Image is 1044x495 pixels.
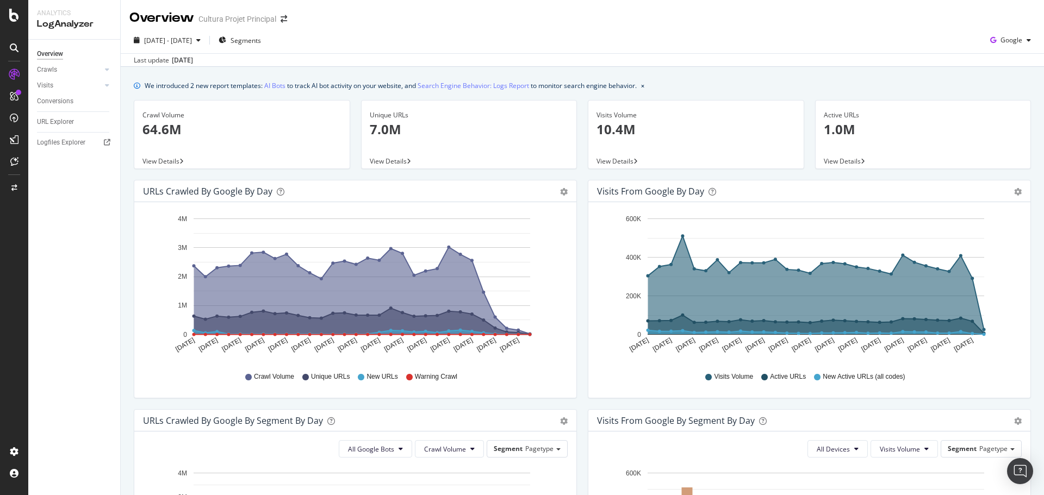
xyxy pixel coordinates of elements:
div: Visits from Google By Segment By Day [597,415,755,426]
span: Pagetype [979,444,1008,453]
div: Crawls [37,64,57,76]
text: [DATE] [267,336,289,353]
a: Overview [37,48,113,60]
text: 2M [178,273,187,280]
span: Crawl Volume [424,444,466,454]
span: Visits Volume [714,372,753,381]
text: [DATE] [452,336,474,353]
text: [DATE] [675,336,697,353]
button: Google [986,32,1035,49]
div: gear [1014,188,1022,196]
p: 64.6M [142,120,341,139]
text: [DATE] [929,336,951,353]
text: 0 [637,331,641,339]
text: 200K [626,292,641,300]
text: [DATE] [953,336,974,353]
div: arrow-right-arrow-left [281,15,287,23]
div: gear [560,188,568,196]
button: Visits Volume [871,440,938,458]
div: Logfiles Explorer [37,137,85,148]
svg: A chart. [597,211,1018,362]
text: [DATE] [883,336,905,353]
text: 0 [183,331,187,339]
span: Google [1000,35,1022,45]
p: 1.0M [824,120,1023,139]
text: 3M [178,244,187,252]
text: [DATE] [337,336,358,353]
button: All Google Bots [339,440,412,458]
div: Visits [37,80,53,91]
span: View Details [142,156,179,166]
span: Pagetype [525,444,554,453]
div: LogAnalyzer [37,18,111,30]
text: [DATE] [837,336,859,353]
span: Active URLs [770,372,806,381]
div: URLs Crawled by Google By Segment By Day [143,415,323,426]
span: Crawl Volume [254,372,294,381]
span: Visits Volume [880,444,920,454]
text: [DATE] [813,336,835,353]
span: [DATE] - [DATE] [144,36,192,45]
span: Warning Crawl [415,372,457,381]
text: 600K [626,215,641,223]
text: [DATE] [721,336,743,353]
text: [DATE] [290,336,312,353]
text: [DATE] [174,336,196,353]
button: Segments [214,32,265,49]
div: gear [1014,417,1022,425]
span: All Google Bots [348,444,394,454]
text: 4M [178,215,187,223]
div: Last update [134,55,193,65]
a: Conversions [37,96,113,107]
div: URLs Crawled by Google by day [143,186,272,197]
div: Visits from Google by day [597,186,704,197]
span: View Details [596,156,633,166]
a: Visits [37,80,102,91]
span: New Active URLs (all codes) [823,372,905,381]
text: [DATE] [475,336,497,353]
span: View Details [370,156,407,166]
span: Segments [231,36,261,45]
div: Crawl Volume [142,110,341,120]
text: [DATE] [628,336,650,353]
div: Visits Volume [596,110,796,120]
button: All Devices [807,440,868,458]
text: [DATE] [906,336,928,353]
a: Search Engine Behavior: Logs Report [418,80,529,91]
text: [DATE] [313,336,335,353]
text: [DATE] [383,336,405,353]
text: [DATE] [744,336,766,353]
text: [DATE] [244,336,265,353]
p: 10.4M [596,120,796,139]
text: 4M [178,469,187,477]
text: 600K [626,469,641,477]
div: Cultura Projet Principal [198,14,276,24]
text: 1M [178,302,187,310]
div: Conversions [37,96,73,107]
text: [DATE] [499,336,520,353]
button: Crawl Volume [415,440,484,458]
text: [DATE] [359,336,381,353]
button: close banner [638,78,647,93]
a: Logfiles Explorer [37,137,113,148]
a: URL Explorer [37,116,113,128]
div: We introduced 2 new report templates: to track AI bot activity on your website, and to monitor se... [145,80,637,91]
span: Segment [494,444,523,453]
div: info banner [134,80,1031,91]
text: [DATE] [651,336,673,353]
text: [DATE] [860,336,882,353]
svg: A chart. [143,211,564,362]
p: 7.0M [370,120,569,139]
div: [DATE] [172,55,193,65]
div: Overview [129,9,194,27]
span: Unique URLs [311,372,350,381]
text: [DATE] [429,336,451,353]
span: View Details [824,156,861,166]
button: [DATE] - [DATE] [129,32,205,49]
text: [DATE] [197,336,219,353]
text: [DATE] [767,336,789,353]
div: Active URLs [824,110,1023,120]
text: [DATE] [406,336,428,353]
